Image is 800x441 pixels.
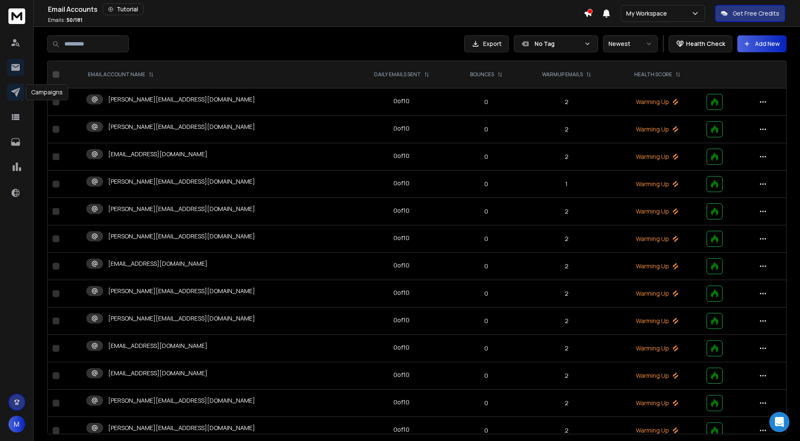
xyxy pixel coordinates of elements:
[464,35,509,52] button: Export
[108,150,207,158] p: [EMAIL_ADDRESS][DOMAIN_NAME]
[520,88,613,116] td: 2
[618,235,696,243] p: Warming Up
[618,344,696,353] p: Warming Up
[520,171,613,198] td: 1
[534,40,581,48] p: No Tag
[8,416,25,433] button: M
[108,424,255,432] p: [PERSON_NAME][EMAIL_ADDRESS][DOMAIN_NAME]
[457,125,515,134] p: 0
[457,207,515,216] p: 0
[618,317,696,325] p: Warming Up
[457,98,515,106] p: 0
[520,280,613,307] td: 2
[520,390,613,417] td: 2
[520,198,613,225] td: 2
[769,412,789,432] div: Open Intercom Messenger
[393,234,409,242] div: 0 of 10
[457,180,515,188] p: 0
[108,205,255,213] p: [PERSON_NAME][EMAIL_ADDRESS][DOMAIN_NAME]
[108,314,255,323] p: [PERSON_NAME][EMAIL_ADDRESS][DOMAIN_NAME]
[733,9,779,18] p: Get Free Credits
[374,71,421,78] p: DAILY EMAILS SENT
[457,262,515,270] p: 0
[618,372,696,380] p: Warming Up
[108,232,255,241] p: [PERSON_NAME][EMAIL_ADDRESS][DOMAIN_NAME]
[470,71,494,78] p: BOUNCES
[520,116,613,143] td: 2
[66,16,82,24] span: 50 / 181
[457,235,515,243] p: 0
[48,17,82,24] p: Emails :
[393,343,409,352] div: 0 of 10
[634,71,672,78] p: HEALTH SCORE
[603,35,658,52] button: Newest
[457,317,515,325] p: 0
[618,426,696,435] p: Warming Up
[393,97,409,105] div: 0 of 10
[626,9,670,18] p: My Workspace
[520,225,613,253] td: 2
[618,98,696,106] p: Warming Up
[457,399,515,407] p: 0
[108,396,255,405] p: [PERSON_NAME][EMAIL_ADDRESS][DOMAIN_NAME]
[669,35,732,52] button: Health Check
[457,152,515,161] p: 0
[618,289,696,298] p: Warming Up
[393,179,409,187] div: 0 of 10
[457,344,515,353] p: 0
[457,426,515,435] p: 0
[618,180,696,188] p: Warming Up
[393,371,409,379] div: 0 of 10
[88,71,154,78] div: EMAIL ACCOUNT NAME
[103,3,144,15] button: Tutorial
[108,369,207,377] p: [EMAIL_ADDRESS][DOMAIN_NAME]
[618,399,696,407] p: Warming Up
[393,124,409,133] div: 0 of 10
[108,259,207,268] p: [EMAIL_ADDRESS][DOMAIN_NAME]
[618,207,696,216] p: Warming Up
[48,3,584,15] div: Email Accounts
[393,206,409,215] div: 0 of 10
[520,362,613,390] td: 2
[542,71,583,78] p: WARMUP EMAILS
[393,316,409,324] div: 0 of 10
[393,398,409,406] div: 0 of 10
[715,5,785,22] button: Get Free Credits
[108,95,255,104] p: [PERSON_NAME][EMAIL_ADDRESS][DOMAIN_NAME]
[108,123,255,131] p: [PERSON_NAME][EMAIL_ADDRESS][DOMAIN_NAME]
[393,261,409,270] div: 0 of 10
[393,152,409,160] div: 0 of 10
[26,84,68,100] div: Campaigns
[618,125,696,134] p: Warming Up
[457,372,515,380] p: 0
[457,289,515,298] p: 0
[520,307,613,335] td: 2
[108,342,207,350] p: [EMAIL_ADDRESS][DOMAIN_NAME]
[686,40,725,48] p: Health Check
[618,262,696,270] p: Warming Up
[520,335,613,362] td: 2
[393,425,409,434] div: 0 of 10
[737,35,787,52] button: Add New
[520,253,613,280] td: 2
[108,287,255,295] p: [PERSON_NAME][EMAIL_ADDRESS][DOMAIN_NAME]
[618,152,696,161] p: Warming Up
[393,289,409,297] div: 0 of 10
[520,143,613,171] td: 2
[108,177,255,186] p: [PERSON_NAME][EMAIL_ADDRESS][DOMAIN_NAME]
